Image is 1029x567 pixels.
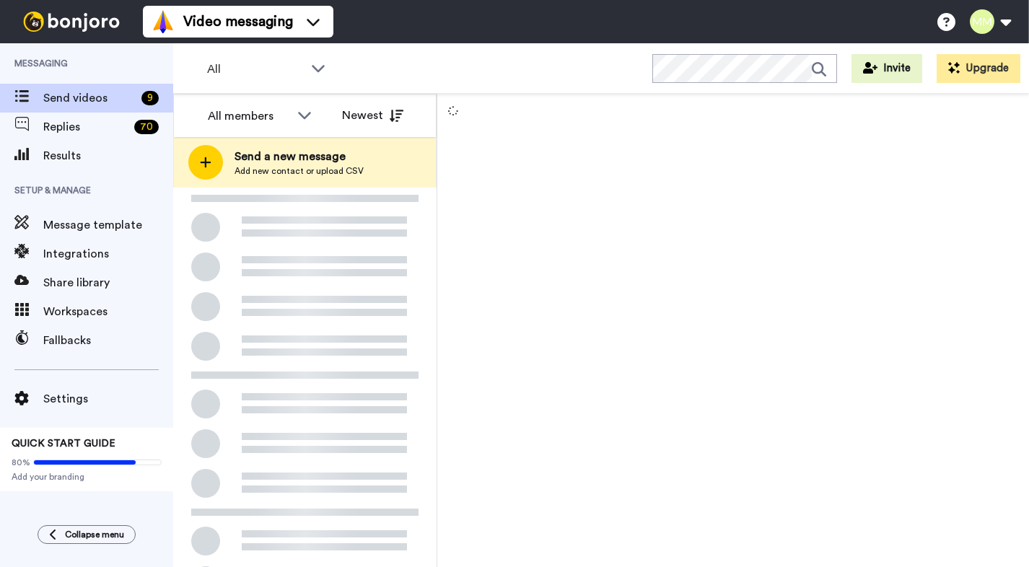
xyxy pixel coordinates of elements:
div: 9 [141,91,159,105]
span: Integrations [43,245,173,263]
button: Newest [331,101,414,130]
button: Invite [851,54,922,83]
span: All [207,61,304,78]
span: Results [43,147,173,164]
span: Send videos [43,89,136,107]
button: Collapse menu [38,525,136,544]
span: Message template [43,216,173,234]
div: All members [208,107,290,125]
span: Fallbacks [43,332,173,349]
span: Replies [43,118,128,136]
span: Add new contact or upload CSV [235,165,364,177]
img: vm-color.svg [152,10,175,33]
span: Send a new message [235,148,364,165]
span: Settings [43,390,173,408]
button: Upgrade [937,54,1020,83]
img: bj-logo-header-white.svg [17,12,126,32]
span: Video messaging [183,12,293,32]
span: QUICK START GUIDE [12,439,115,449]
span: 80% [12,457,30,468]
span: Add your branding [12,471,162,483]
span: Collapse menu [65,529,124,540]
span: Workspaces [43,303,173,320]
span: Share library [43,274,173,291]
div: 70 [134,120,159,134]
